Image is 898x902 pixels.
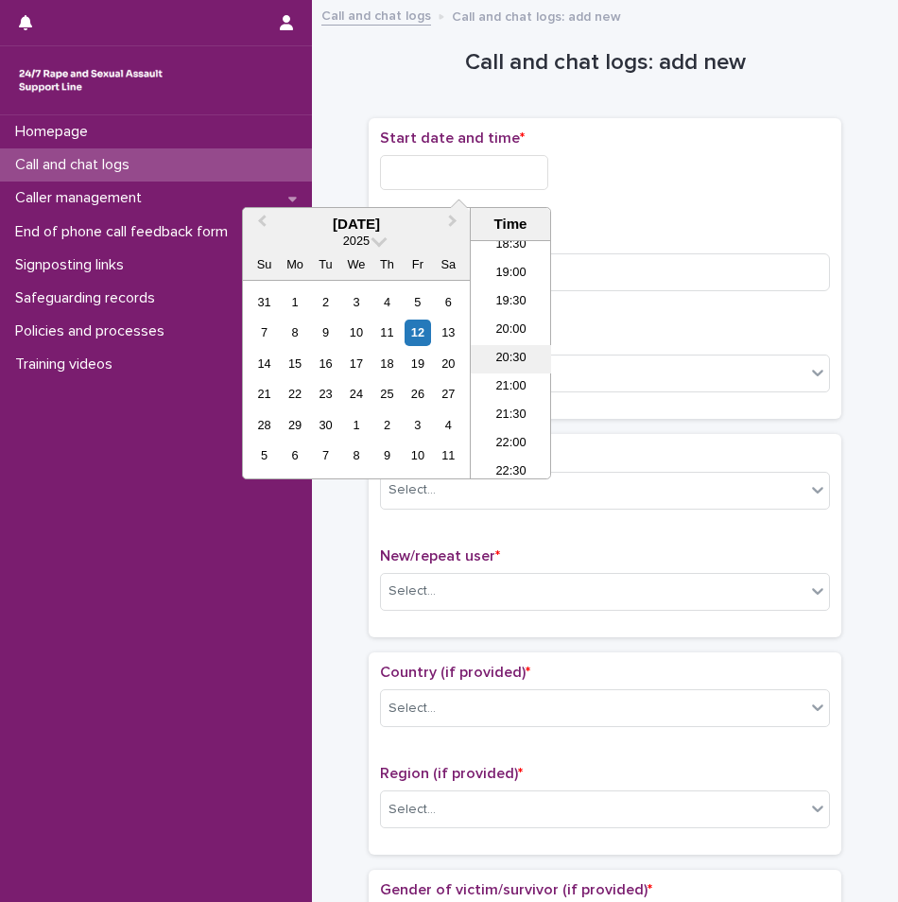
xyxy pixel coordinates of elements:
li: 20:30 [471,345,551,373]
div: Choose Saturday, September 6th, 2025 [436,289,461,315]
li: 19:30 [471,288,551,317]
span: Country (if provided) [380,665,530,680]
div: Choose Sunday, September 28th, 2025 [251,412,277,438]
span: Region (if provided) [380,766,523,781]
div: Choose Saturday, October 11th, 2025 [436,442,461,468]
p: Call and chat logs [8,156,145,174]
div: Choose Thursday, September 18th, 2025 [374,351,400,376]
li: 18:30 [471,232,551,260]
div: Choose Thursday, September 4th, 2025 [374,289,400,315]
div: Choose Tuesday, September 30th, 2025 [313,412,338,438]
span: New/repeat user [380,548,500,564]
div: Select... [389,699,436,719]
div: Choose Saturday, September 13th, 2025 [436,320,461,345]
div: Choose Wednesday, September 17th, 2025 [343,351,369,376]
div: Choose Wednesday, October 1st, 2025 [343,412,369,438]
div: Choose Monday, September 15th, 2025 [282,351,307,376]
div: Choose Friday, September 5th, 2025 [405,289,430,315]
div: Choose Sunday, October 5th, 2025 [251,442,277,468]
div: Choose Sunday, August 31st, 2025 [251,289,277,315]
div: Choose Tuesday, September 2nd, 2025 [313,289,338,315]
div: [DATE] [243,216,470,233]
p: Call and chat logs: add new [452,5,621,26]
li: 21:30 [471,402,551,430]
button: Next Month [440,210,470,240]
div: Choose Monday, September 1st, 2025 [282,289,307,315]
li: 22:30 [471,459,551,487]
div: Choose Tuesday, September 16th, 2025 [313,351,338,376]
p: Policies and processes [8,322,180,340]
div: Select... [389,800,436,820]
div: Choose Friday, September 26th, 2025 [405,381,430,407]
div: Tu [313,252,338,277]
button: Previous Month [245,210,275,240]
p: Safeguarding records [8,289,170,307]
div: month 2025-09 [249,286,463,471]
div: Choose Tuesday, October 7th, 2025 [313,442,338,468]
li: 20:00 [471,317,551,345]
div: Choose Monday, September 8th, 2025 [282,320,307,345]
div: Choose Sunday, September 21st, 2025 [251,381,277,407]
li: 19:00 [471,260,551,288]
p: End of phone call feedback form [8,223,243,241]
p: Homepage [8,123,103,141]
div: Choose Wednesday, September 24th, 2025 [343,381,369,407]
div: Choose Tuesday, September 9th, 2025 [313,320,338,345]
div: Choose Wednesday, September 3rd, 2025 [343,289,369,315]
div: Sa [436,252,461,277]
div: Choose Friday, October 10th, 2025 [405,442,430,468]
div: Choose Monday, October 6th, 2025 [282,442,307,468]
img: rhQMoQhaT3yELyF149Cw [15,61,166,99]
p: Signposting links [8,256,139,274]
div: We [343,252,369,277]
div: Choose Thursday, October 2nd, 2025 [374,412,400,438]
div: Choose Thursday, September 11th, 2025 [374,320,400,345]
div: Choose Friday, October 3rd, 2025 [405,412,430,438]
div: Fr [405,252,430,277]
div: Choose Wednesday, October 8th, 2025 [343,442,369,468]
div: Th [374,252,400,277]
div: Time [475,216,545,233]
div: Choose Saturday, September 27th, 2025 [436,381,461,407]
div: Choose Saturday, September 20th, 2025 [436,351,461,376]
div: Choose Monday, September 22nd, 2025 [282,381,307,407]
div: Select... [389,581,436,601]
div: Choose Friday, September 19th, 2025 [405,351,430,376]
li: 22:00 [471,430,551,459]
div: Choose Wednesday, September 10th, 2025 [343,320,369,345]
div: Choose Monday, September 29th, 2025 [282,412,307,438]
div: Mo [282,252,307,277]
div: Choose Thursday, October 9th, 2025 [374,442,400,468]
span: Start date and time [380,130,525,146]
div: Choose Friday, September 12th, 2025 [405,320,430,345]
span: 2025 [343,234,370,248]
div: Select... [389,480,436,500]
div: Su [251,252,277,277]
div: Choose Saturday, October 4th, 2025 [436,412,461,438]
div: Choose Sunday, September 14th, 2025 [251,351,277,376]
p: Training videos [8,356,128,373]
div: Choose Thursday, September 25th, 2025 [374,381,400,407]
a: Call and chat logs [321,4,431,26]
h1: Call and chat logs: add new [369,49,841,77]
span: Gender of victim/survivor (if provided) [380,882,652,897]
p: Caller management [8,189,157,207]
li: 21:00 [471,373,551,402]
div: Choose Tuesday, September 23rd, 2025 [313,381,338,407]
div: Choose Sunday, September 7th, 2025 [251,320,277,345]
